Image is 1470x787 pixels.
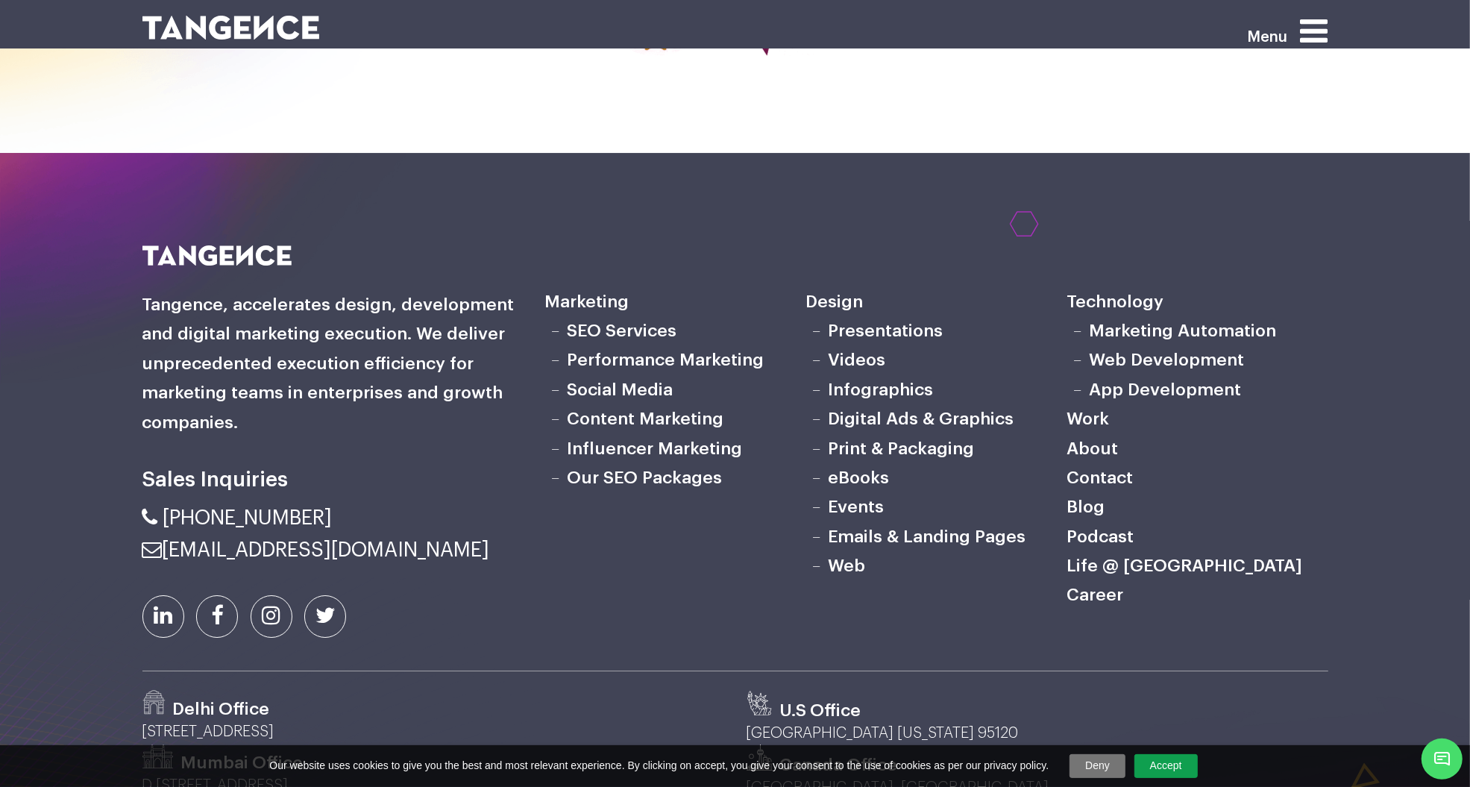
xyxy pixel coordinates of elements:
[163,508,333,528] span: [PHONE_NUMBER]
[828,469,889,486] a: eBooks
[828,351,885,369] a: Videos
[828,498,884,515] a: Events
[1067,440,1118,457] a: About
[142,690,166,715] img: Path-529.png
[805,287,1067,316] h6: Design
[1067,528,1134,545] a: Podcast
[1067,557,1302,574] a: Life @ [GEOGRAPHIC_DATA]
[142,463,523,498] h6: Sales Inquiries
[828,322,943,339] a: Presentations
[1067,498,1105,515] a: Blog
[269,759,1049,774] span: Our website uses cookies to give you the best and most relevant experience. By clicking on accept...
[828,440,974,457] a: Print & Packaging
[142,290,523,437] h6: Tangence, accelerates design, development and digital marketing execution. We deliver unprecedent...
[747,744,773,771] img: canada.svg
[567,440,742,457] a: Influencer Marketing
[567,410,723,427] a: Content Marketing
[142,508,333,528] a: [PHONE_NUMBER]
[567,351,764,369] a: Performance Marketing
[1089,322,1276,339] a: Marketing Automation
[828,410,1014,427] a: Digital Ads & Graphics
[142,540,490,560] a: [EMAIL_ADDRESS][DOMAIN_NAME]
[828,381,933,398] a: Infographics
[1089,351,1244,369] a: Web Development
[567,469,722,486] a: Our SEO Packages
[747,690,773,716] img: us.svg
[1067,410,1109,427] a: Work
[1422,739,1463,780] span: Chat Widget
[1089,381,1241,398] a: App Development
[1069,754,1125,778] a: Deny
[544,287,805,316] h6: Marketing
[1067,469,1133,486] a: Contact
[173,698,270,721] h3: Delhi Office
[142,744,174,768] img: Path-530.png
[1067,586,1123,603] a: Career
[780,700,861,722] h3: U.S Office
[567,322,676,339] a: SEO Services
[828,557,865,574] a: Web
[142,721,724,743] p: [STREET_ADDRESS]
[567,381,673,398] a: Social Media
[747,722,1328,744] p: [GEOGRAPHIC_DATA] [US_STATE] 95120
[1134,754,1198,778] a: Accept
[828,528,1025,545] a: Emails & Landing Pages
[1067,287,1328,316] h6: Technology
